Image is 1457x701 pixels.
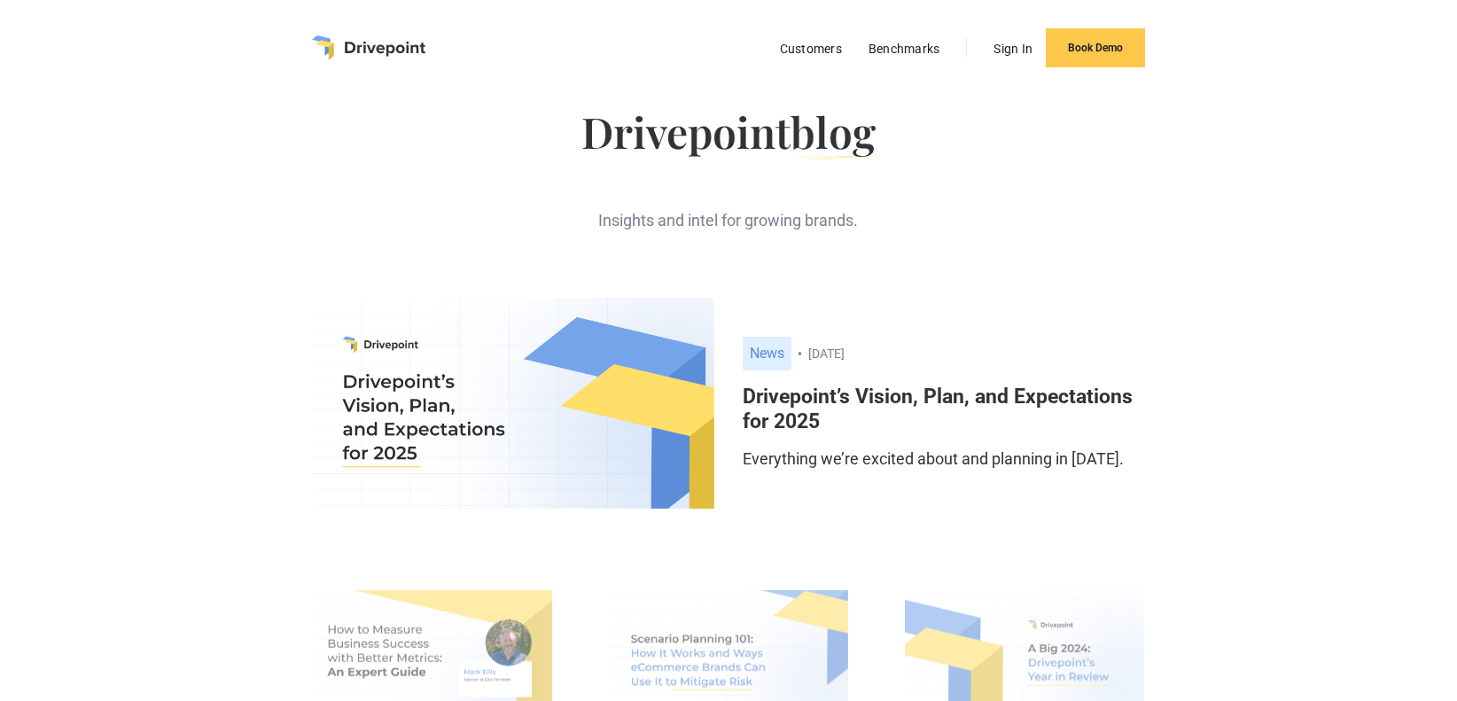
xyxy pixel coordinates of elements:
a: Book Demo [1046,28,1145,67]
div: Insights and intel for growing brands. [313,181,1144,231]
a: Customers [771,37,851,60]
div: News [743,337,791,370]
h6: Drivepoint’s Vision, Plan, and Expectations for 2025 [743,385,1144,433]
a: home [312,35,425,60]
a: Sign In [985,37,1041,60]
a: Benchmarks [860,37,949,60]
div: [DATE] [808,347,1144,362]
h1: Drivepoint [313,110,1144,152]
span: blog [791,103,876,160]
a: News[DATE]Drivepoint’s Vision, Plan, and Expectations for 2025Everything we’re excited about and ... [743,337,1144,470]
p: Everything we’re excited about and planning in [DATE]. [743,448,1144,470]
